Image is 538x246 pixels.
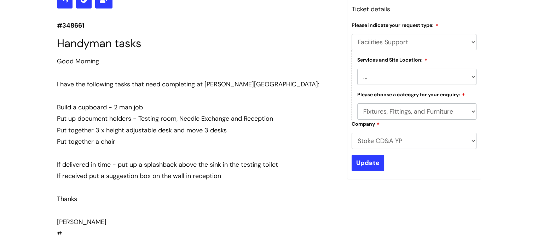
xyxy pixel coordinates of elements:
[57,170,336,182] div: If received put a suggestion box on the wall in reception
[357,56,428,63] label: Services and Site Location:
[352,4,477,15] h3: Ticket details
[352,155,384,171] input: Update
[57,37,336,50] h1: Handyman tasks
[57,79,336,90] div: I have the following tasks that need completing at [PERSON_NAME][GEOGRAPHIC_DATA]:
[57,113,336,124] div: Put up document holders - Testing room, Needle Exchange and Reception
[352,120,380,127] label: Company
[57,125,336,136] div: Put together 3 x height adjustable desk and move 3 desks
[57,216,336,228] div: [PERSON_NAME]
[57,56,336,239] div: #
[57,193,336,205] div: Thanks
[57,102,336,113] div: Build a cupboard - 2 man job
[57,56,336,67] div: Good Morning
[57,159,336,170] div: If delivered in time - put up a splashback above the sink in the testing toilet
[357,91,465,98] label: Please choose a cateogry for your enquiry:
[352,21,439,28] label: Please indicate your request type:
[57,20,336,31] p: #348661
[57,136,336,147] div: Put together a chair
